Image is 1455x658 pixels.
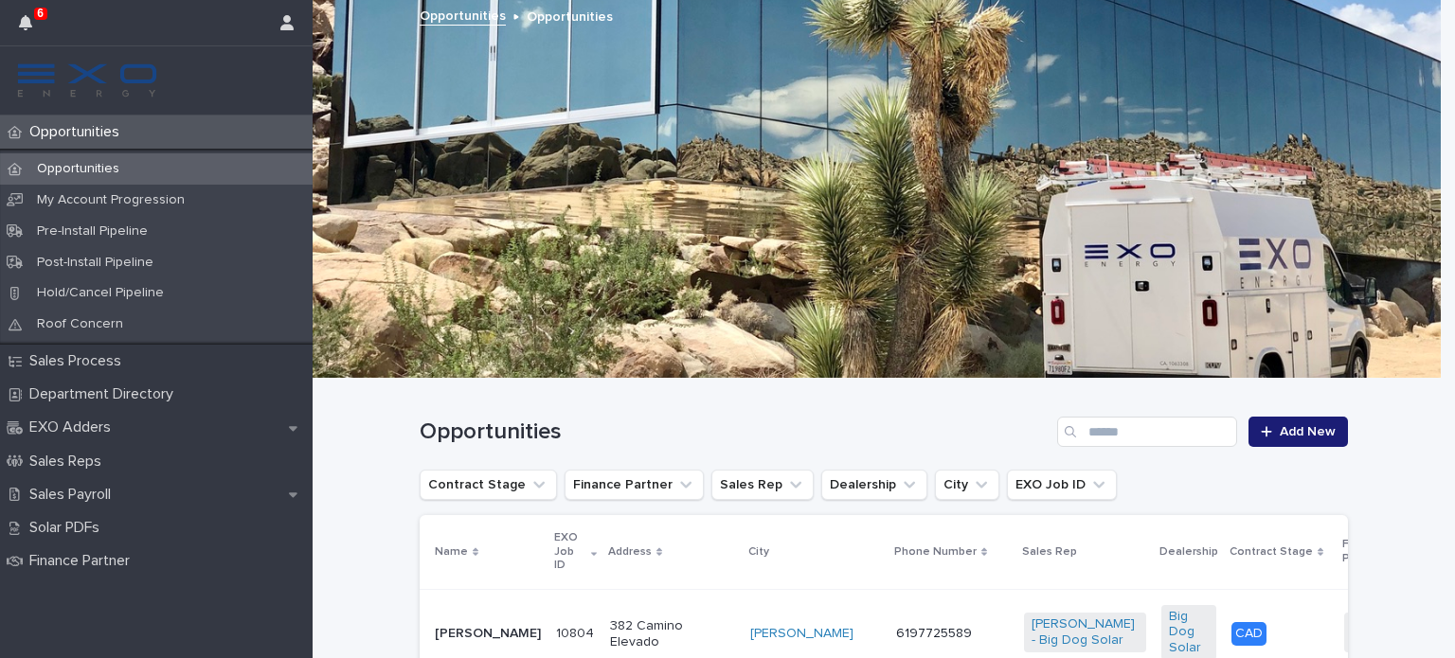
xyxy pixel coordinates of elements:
[750,626,853,642] a: [PERSON_NAME]
[1032,616,1139,649] a: [PERSON_NAME] - Big Dog Solar
[1342,534,1419,569] p: Finance Partner
[22,453,117,471] p: Sales Reps
[1007,470,1117,500] button: EXO Job ID
[22,385,189,403] p: Department Directory
[19,11,44,45] div: 6
[1169,609,1209,656] a: Big Dog Solar
[22,552,145,570] p: Finance Partner
[935,470,999,500] button: City
[610,618,735,650] p: 382 Camino Elevado
[420,418,1050,446] h1: Opportunities
[565,470,704,500] button: Finance Partner
[22,255,169,271] p: Post-Install Pipeline
[1057,417,1237,447] input: Search
[22,192,200,208] p: My Account Progression
[608,542,652,562] p: Address
[22,486,126,504] p: Sales Payroll
[22,418,126,436] p: EXO Adders
[22,223,163,240] p: Pre-Install Pipeline
[554,527,586,576] p: EXO Job ID
[420,470,557,500] button: Contract Stage
[1248,417,1348,447] a: Add New
[894,542,977,562] p: Phone Number
[1231,622,1266,646] div: CAD
[896,627,972,640] a: 6197725589
[1280,425,1336,438] span: Add New
[556,622,598,642] p: 10804
[1159,542,1218,562] p: Dealership
[22,285,179,301] p: Hold/Cancel Pipeline
[1022,542,1077,562] p: Sales Rep
[22,123,135,141] p: Opportunities
[22,519,115,537] p: Solar PDFs
[435,626,541,642] p: [PERSON_NAME]
[748,542,769,562] p: City
[22,352,136,370] p: Sales Process
[527,5,613,26] p: Opportunities
[22,161,135,177] p: Opportunities
[37,7,44,20] p: 6
[821,470,927,500] button: Dealership
[15,62,159,99] img: FKS5r6ZBThi8E5hshIGi
[435,542,468,562] p: Name
[1230,542,1313,562] p: Contract Stage
[420,4,506,26] a: Opportunities
[22,316,138,332] p: Roof Concern
[711,470,814,500] button: Sales Rep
